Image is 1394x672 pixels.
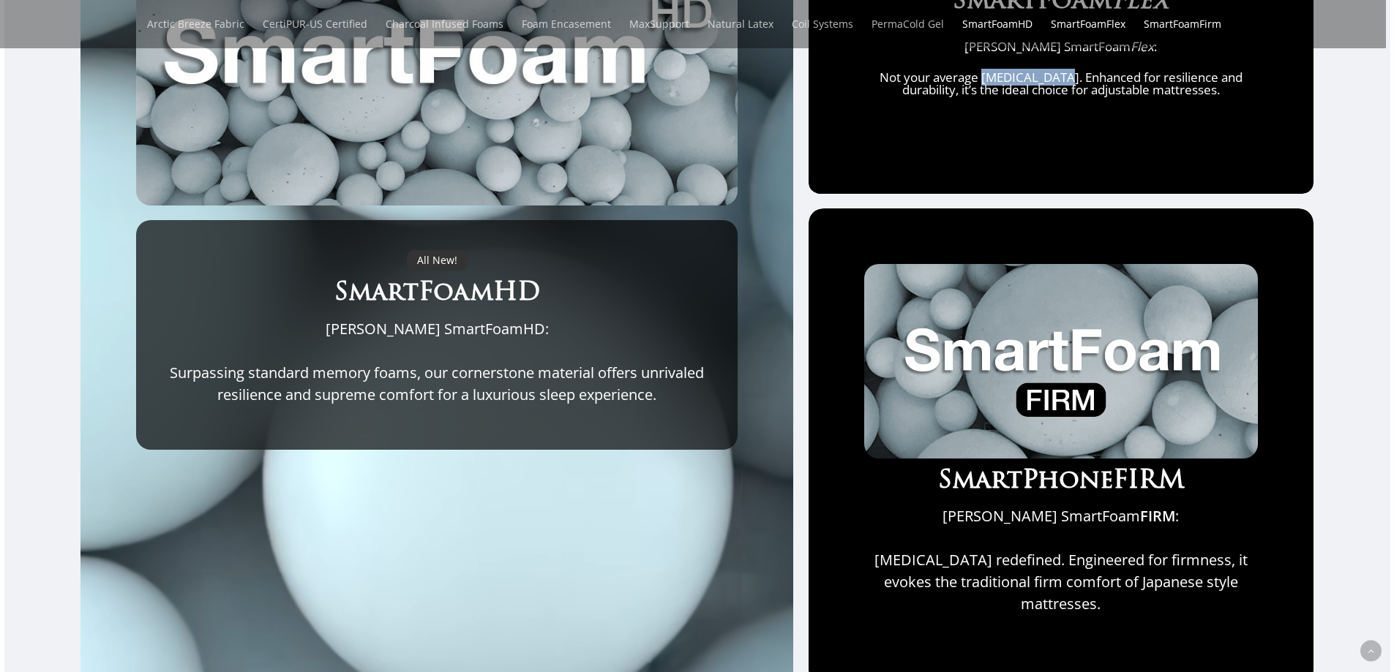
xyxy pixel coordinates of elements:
[1360,641,1382,662] a: Back to top
[864,505,1258,549] p: [PERSON_NAME] SmartFoam :
[1113,469,1184,494] strong: FIRM
[166,362,708,406] p: Surpassing standard memory foams, our cornerstone material offers unrivaled resilience and suprem...
[166,318,708,362] p: [PERSON_NAME] SmartFoamHD:
[864,40,1258,72] p: [PERSON_NAME] SmartFoam :
[166,278,708,311] h3: SmartFoamHD
[864,466,1258,499] h3: SmartPhone
[407,250,468,271] div: All New!
[864,71,1258,96] p: Not your average [MEDICAL_DATA]. Enhanced for resilience and durability, it’s the ideal choice fo...
[864,549,1258,615] p: [MEDICAL_DATA] redefined. Engineered for firmness, it evokes the traditional firm comfort of Japa...
[1140,506,1175,526] strong: FIRM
